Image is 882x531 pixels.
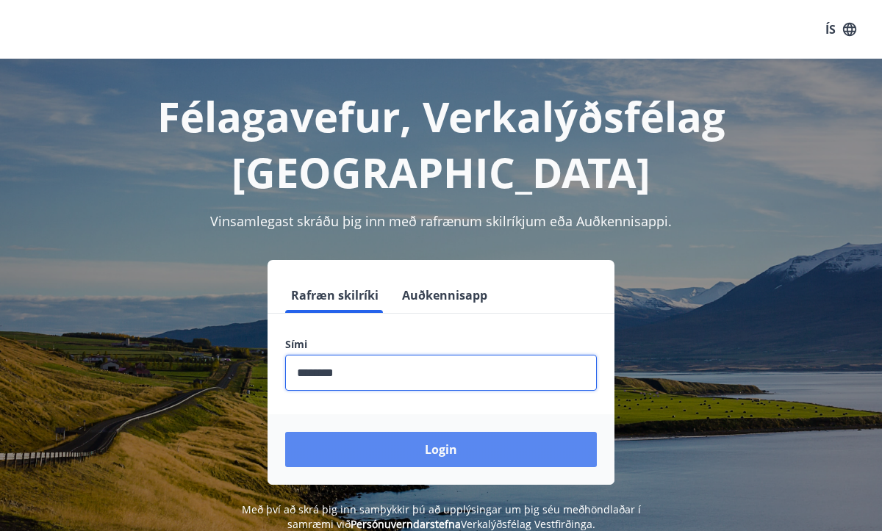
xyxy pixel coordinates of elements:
span: Með því að skrá þig inn samþykkir þú að upplýsingar um þig séu meðhöndlaðar í samræmi við Verkalý... [242,502,641,531]
span: Vinsamlegast skráðu þig inn með rafrænum skilríkjum eða Auðkennisappi. [210,212,672,230]
button: Auðkennisapp [396,278,493,313]
h1: Félagavefur, Verkalýðsfélag [GEOGRAPHIC_DATA] [18,88,864,200]
label: Sími [285,337,597,352]
a: Persónuverndarstefna [351,517,461,531]
button: Login [285,432,597,467]
button: ÍS [817,16,864,43]
button: Rafræn skilríki [285,278,384,313]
